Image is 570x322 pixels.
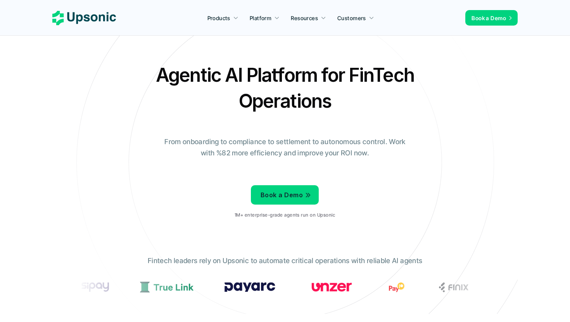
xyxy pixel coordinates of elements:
[250,14,271,22] p: Platform
[159,136,411,159] p: From onboarding to compliance to settlement to autonomous control. Work with %82 more efficiency ...
[465,10,518,26] a: Book a Demo
[148,255,422,267] p: Fintech leaders rely on Upsonic to automate critical operations with reliable AI agents
[472,15,506,21] span: Book a Demo
[149,62,421,114] h2: Agentic AI Platform for FinTech Operations
[207,14,230,22] p: Products
[337,14,366,22] p: Customers
[235,212,335,218] p: 1M+ enterprise-grade agents run on Upsonic
[203,11,243,25] a: Products
[251,185,319,205] a: Book a Demo
[291,14,318,22] p: Resources
[261,191,303,199] span: Book a Demo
